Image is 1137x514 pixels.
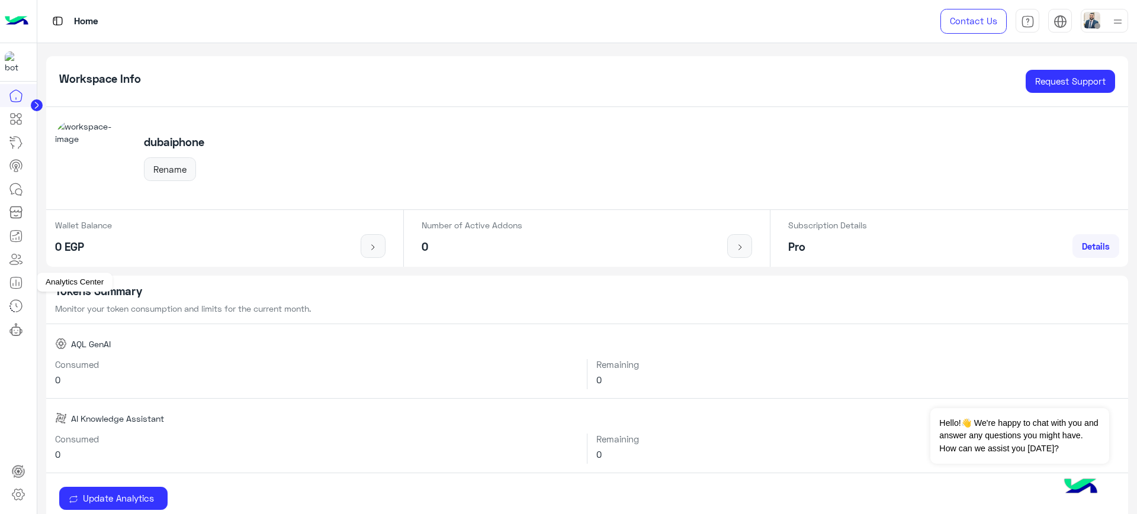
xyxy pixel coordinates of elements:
[1110,14,1125,29] img: profile
[1054,15,1067,28] img: tab
[74,14,98,30] p: Home
[1082,241,1110,251] span: Details
[55,434,579,444] h6: Consumed
[596,434,1119,444] h6: Remaining
[366,243,381,252] img: icon
[55,285,1120,298] h5: Tokens Summary
[5,9,28,34] img: Logo
[596,449,1119,460] h6: 0
[733,243,747,252] img: icon
[596,359,1119,370] h6: Remaining
[71,412,164,425] span: AI Knowledge Assistant
[1060,467,1101,508] img: hulul-logo.png
[55,359,579,370] h6: Consumed
[59,487,168,510] button: Update Analytics
[50,14,65,28] img: tab
[1026,70,1115,93] a: Request Support
[144,157,196,181] button: Rename
[55,449,579,460] h6: 0
[788,240,867,254] h5: Pro
[422,240,522,254] h5: 0
[55,219,112,231] p: Wallet Balance
[1016,9,1039,34] a: tab
[930,408,1109,464] span: Hello!👋 We're happy to chat with you and answer any questions you might have. How can we assist y...
[55,338,67,350] img: AQL GenAI
[1072,234,1119,258] a: Details
[55,240,112,254] h5: 0 EGP
[78,493,158,503] span: Update Analytics
[55,120,131,196] img: workspace-image
[144,135,204,149] h5: dubaiphone
[422,219,522,231] p: Number of Active Addons
[71,338,111,350] span: AQL GenAI
[1084,12,1100,28] img: userImage
[788,219,867,231] p: Subscription Details
[5,51,26,73] img: 1403182699927242
[940,9,1007,34] a: Contact Us
[55,412,67,424] img: AI Knowledge Assistant
[59,72,141,86] h5: Workspace Info
[55,374,579,385] h6: 0
[69,494,78,504] img: update icon
[55,302,1120,315] p: Monitor your token consumption and limits for the current month.
[596,374,1119,385] h6: 0
[37,273,113,292] div: Analytics Center
[1021,15,1035,28] img: tab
